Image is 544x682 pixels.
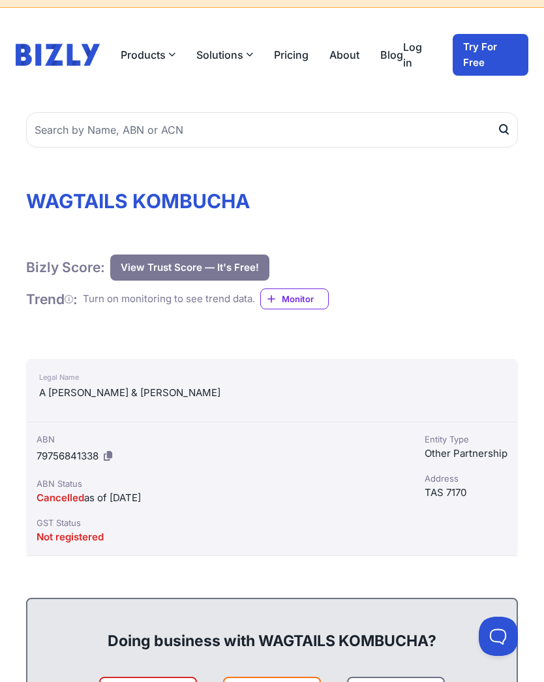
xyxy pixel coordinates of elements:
div: GST Status [37,516,404,529]
button: View Trust Score — It's Free! [110,255,269,281]
span: Monitor [282,292,328,305]
div: Turn on monitoring to see trend data. [83,292,255,307]
input: Search by Name, ABN or ACN [26,112,518,147]
div: Other Partnership [425,446,507,461]
button: Solutions [196,47,253,63]
iframe: Toggle Customer Support [479,617,518,656]
a: Blog [380,47,403,63]
div: Entity Type [425,433,507,446]
a: Log in [403,39,432,70]
div: as of [DATE] [37,490,404,506]
h1: Bizly Score: [26,258,105,276]
a: 79756841338 [37,450,98,462]
a: Monitor [260,288,329,309]
a: About [329,47,359,63]
div: Address [425,472,507,485]
div: ABN [37,433,404,446]
div: Legal Name [39,369,505,385]
div: TAS 7170 [425,485,507,501]
a: Try For Free [453,34,528,76]
h1: Trend : [26,290,78,308]
h1: WAGTAILS KOMBUCHA [26,189,518,213]
div: A [PERSON_NAME] & [PERSON_NAME] [39,385,505,401]
div: Doing business with WAGTAILS KOMBUCHA? [40,610,504,651]
div: ABN Status [37,477,404,490]
button: Products [121,47,175,63]
a: Pricing [274,47,309,63]
span: Not registered [37,531,104,543]
span: Cancelled [37,491,84,504]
